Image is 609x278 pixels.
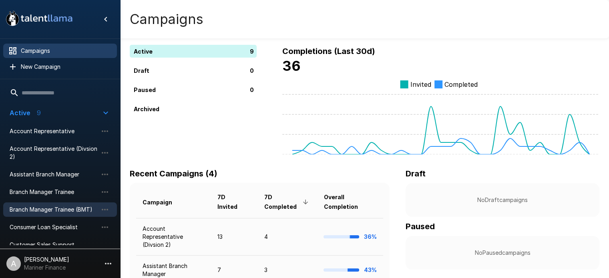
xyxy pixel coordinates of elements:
b: Recent Campaigns (4) [130,169,217,178]
b: 36 [282,58,301,74]
span: Overall Completion [324,192,377,212]
p: 0 [250,86,254,94]
b: Completions (Last 30d) [282,46,375,56]
b: 36% [364,233,377,240]
span: Campaign [143,198,183,207]
b: Paused [406,222,435,231]
td: 4 [258,218,317,255]
p: 0 [250,66,254,75]
h4: Campaigns [130,11,203,28]
p: No Draft campaigns [418,196,587,204]
td: 13 [211,218,258,255]
b: Draft [406,169,426,178]
p: No Paused campaigns [418,249,587,257]
b: 43% [364,266,377,273]
span: 7D Completed [264,192,311,212]
span: 7D Invited [217,192,251,212]
td: Account Representative (Divsion 2) [136,218,211,255]
p: 9 [250,47,254,56]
